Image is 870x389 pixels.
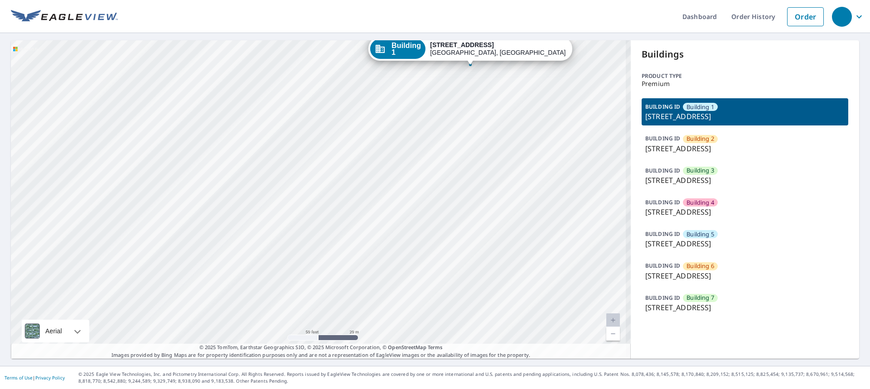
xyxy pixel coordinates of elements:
p: [STREET_ADDRESS] [645,207,845,217]
a: OpenStreetMap [388,344,426,351]
span: Building 1 [686,103,714,111]
p: Premium [642,80,848,87]
p: © 2025 Eagle View Technologies, Inc. and Pictometry International Corp. All Rights Reserved. Repo... [78,371,865,384]
p: BUILDING ID [645,262,680,269]
p: BUILDING ID [645,230,680,238]
p: [STREET_ADDRESS] [645,111,845,122]
p: BUILDING ID [645,103,680,110]
p: BUILDING ID [645,134,680,142]
p: | [5,375,65,380]
a: Current Level 19, Zoom In Disabled [606,313,620,327]
span: Building 5 [686,230,714,239]
a: Order [787,7,824,26]
a: Privacy Policy [35,375,65,381]
p: BUILDING ID [645,167,680,174]
img: EV Logo [11,10,118,24]
span: Building 6 [686,262,714,270]
span: Building 3 [686,166,714,175]
span: Building 1 [391,42,421,56]
p: BUILDING ID [645,294,680,302]
p: [STREET_ADDRESS] [645,302,845,313]
p: Images provided by Bing Maps are for property identification purposes only and are not a represen... [11,344,631,359]
a: Terms of Use [5,375,33,381]
span: Building 7 [686,293,714,302]
span: Building 4 [686,198,714,207]
p: BUILDING ID [645,198,680,206]
p: [STREET_ADDRESS] [645,175,845,186]
p: [STREET_ADDRESS] [645,238,845,249]
a: Terms [428,344,443,351]
div: Dropped pin, building Building 1, Commercial property, 41 Devonshire Square Mechanicsburg, PA 17050 [368,37,572,65]
p: [STREET_ADDRESS] [645,270,845,281]
div: Aerial [22,320,89,342]
p: Product type [642,72,848,80]
span: © 2025 TomTom, Earthstar Geographics SIO, © 2025 Microsoft Corporation, © [199,344,443,351]
span: Building 2 [686,134,714,143]
p: [STREET_ADDRESS] [645,143,845,154]
a: Current Level 19, Zoom Out [606,327,620,341]
p: Buildings [642,48,848,61]
div: Aerial [43,320,65,342]
div: [GEOGRAPHIC_DATA], [GEOGRAPHIC_DATA] 17050 [430,41,566,57]
strong: [STREET_ADDRESS] [430,41,494,48]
